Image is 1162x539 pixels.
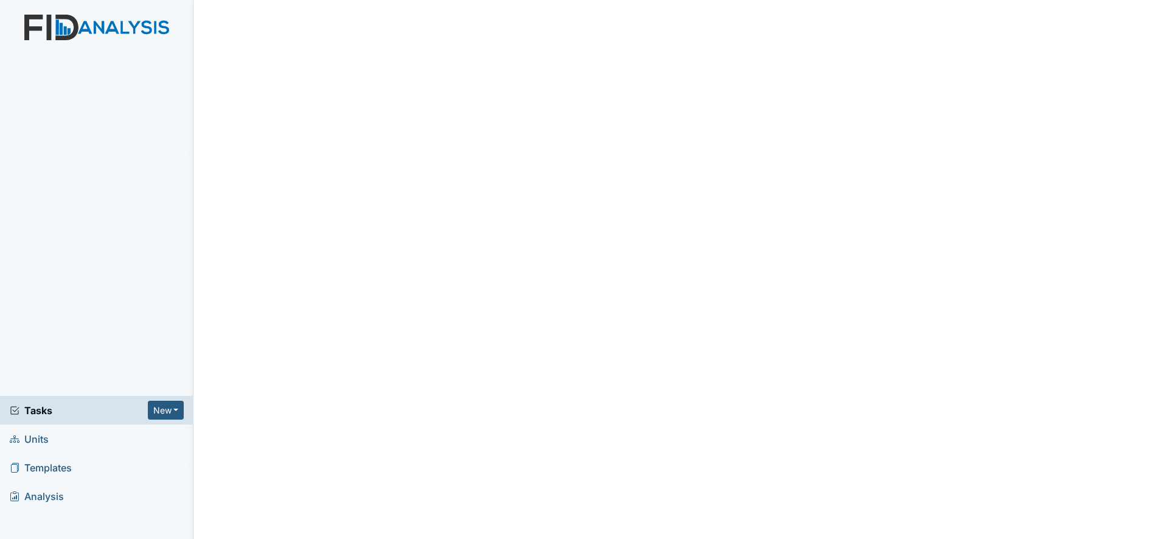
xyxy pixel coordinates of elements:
span: Analysis [10,487,64,506]
span: Templates [10,458,72,477]
button: New [148,401,184,420]
span: Units [10,429,49,448]
a: Tasks [10,403,148,418]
